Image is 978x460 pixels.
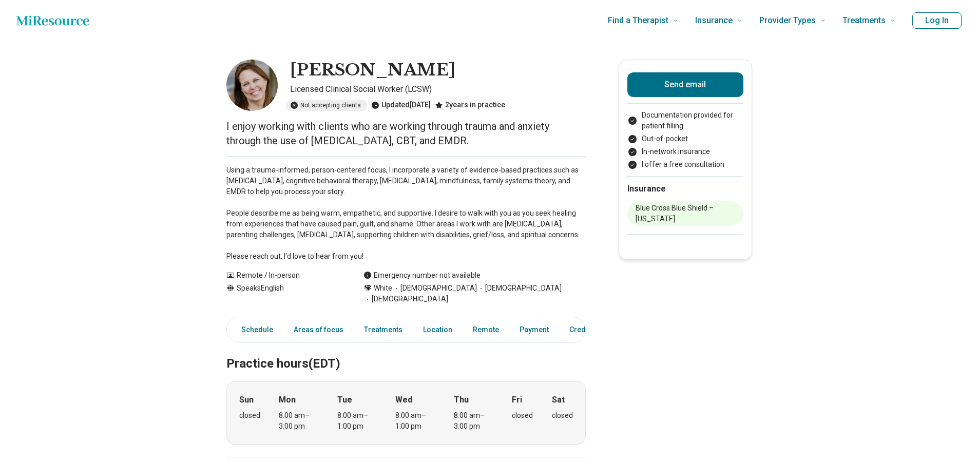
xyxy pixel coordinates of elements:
[563,319,615,340] a: Credentials
[363,270,481,281] div: Emergency number not available
[627,72,743,97] button: Send email
[842,13,886,28] span: Treatments
[286,100,367,111] div: Not accepting clients
[695,13,733,28] span: Insurance
[16,10,89,31] a: Home page
[512,410,533,421] div: closed
[226,331,586,373] h2: Practice hours (EDT)
[608,13,668,28] span: Find a Therapist
[392,283,477,294] span: [DEMOGRAPHIC_DATA]
[226,119,586,148] p: I enjoy working with clients who are working through trauma and anxiety through the use of [MEDIC...
[290,83,586,95] p: Licensed Clinical Social Worker (LCSW)
[477,283,562,294] span: [DEMOGRAPHIC_DATA]
[279,394,296,406] strong: Mon
[226,283,343,304] div: Speaks English
[363,294,448,304] span: [DEMOGRAPHIC_DATA]
[337,394,352,406] strong: Tue
[552,394,565,406] strong: Sat
[627,183,743,195] h2: Insurance
[627,133,743,144] li: Out-of-pocket
[358,319,409,340] a: Treatments
[226,270,343,281] div: Remote / In-person
[627,146,743,157] li: In-network insurance
[226,165,586,262] p: Using a trauma-informed, person-centered focus, I incorporate a variety of evidence-based practic...
[759,13,816,28] span: Provider Types
[454,394,469,406] strong: Thu
[912,12,962,29] button: Log In
[627,159,743,170] li: I offer a free consultation
[290,60,455,81] h1: [PERSON_NAME]
[287,319,350,340] a: Areas of focus
[417,319,458,340] a: Location
[552,410,573,421] div: closed
[226,60,278,111] img: Anne Bruce, Licensed Clinical Social Worker (LCSW)
[371,100,431,111] div: Updated [DATE]
[435,100,505,111] div: 2 years in practice
[226,381,586,445] div: When does the program meet?
[239,394,254,406] strong: Sun
[229,319,279,340] a: Schedule
[467,319,505,340] a: Remote
[395,410,435,432] div: 8:00 am – 1:00 pm
[374,283,392,294] span: White
[454,410,493,432] div: 8:00 am – 3:00 pm
[337,410,377,432] div: 8:00 am – 1:00 pm
[395,394,412,406] strong: Wed
[279,410,318,432] div: 8:00 am – 3:00 pm
[627,110,743,131] li: Documentation provided for patient filling
[627,201,743,226] li: Blue Cross Blue Shield – [US_STATE]
[513,319,555,340] a: Payment
[512,394,522,406] strong: Fri
[627,110,743,170] ul: Payment options
[239,410,260,421] div: closed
